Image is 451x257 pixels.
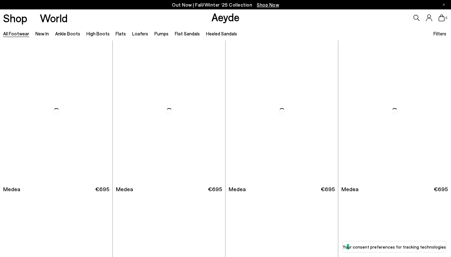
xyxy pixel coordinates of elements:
span: €695 [208,185,222,193]
a: Aeyde [211,10,240,24]
a: High Boots [86,31,110,36]
a: Medea €695 [113,182,225,196]
img: Medea Suede Knee-High Boots [225,40,338,182]
span: Medea [116,185,133,193]
a: Loafers [132,31,148,36]
a: New In [35,31,49,36]
button: Your consent preferences for tracking technologies [343,241,446,252]
span: 0 [445,16,448,20]
span: Medea [229,185,246,193]
a: Heeled Sandals [206,31,237,36]
span: Filters [433,31,446,36]
a: World [40,13,68,24]
span: €695 [95,185,109,193]
img: Medea Suede Knee-High Boots [338,40,451,182]
a: Flat Sandals [175,31,200,36]
a: Ankle Boots [55,31,80,36]
a: All Footwear [3,31,29,36]
span: Medea [3,185,20,193]
span: Medea [341,185,359,193]
a: Medea €695 [338,182,451,196]
a: 0 [438,14,445,21]
a: Flats [116,31,126,36]
span: Navigate to /collections/new-in [257,2,279,8]
a: Medea €695 [225,182,338,196]
a: Shop [3,13,27,24]
p: Out Now | Fall/Winter ‘25 Collection [172,1,279,9]
label: Your consent preferences for tracking technologies [343,244,446,250]
a: Pumps [154,31,168,36]
span: €695 [434,185,448,193]
img: Medea Knee-High Boots [113,40,225,182]
span: €695 [321,185,335,193]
